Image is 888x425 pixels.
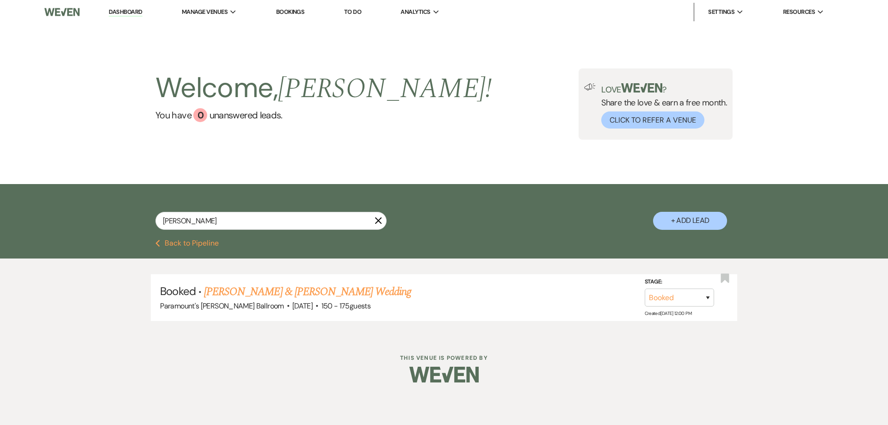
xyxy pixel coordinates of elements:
span: Resources [783,7,815,17]
img: Weven Logo [409,358,479,391]
img: Weven Logo [44,2,80,22]
input: Search by name, event date, email address or phone number [155,212,387,230]
span: Booked [160,284,195,298]
span: [DATE] [292,301,313,311]
p: Love ? [601,83,727,94]
label: Stage: [645,277,714,287]
button: Back to Pipeline [155,240,219,247]
span: Manage Venues [182,7,228,17]
div: Share the love & earn a free month. [596,83,727,129]
a: [PERSON_NAME] & [PERSON_NAME] Wedding [204,283,411,300]
span: Paramount's [PERSON_NAME] Ballroom [160,301,284,311]
button: Click to Refer a Venue [601,111,704,129]
button: + Add Lead [653,212,727,230]
span: 150 - 175 guests [321,301,370,311]
span: [PERSON_NAME] ! [278,68,492,110]
a: You have 0 unanswered leads. [155,108,492,122]
span: Settings [708,7,734,17]
img: loud-speaker-illustration.svg [584,83,596,91]
img: weven-logo-green.svg [621,83,662,92]
a: To Do [344,8,361,16]
a: Dashboard [109,8,142,17]
div: 0 [193,108,207,122]
span: Created: [DATE] 12:00 PM [645,310,691,316]
span: Analytics [401,7,430,17]
a: Bookings [276,8,305,16]
h2: Welcome, [155,68,492,108]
